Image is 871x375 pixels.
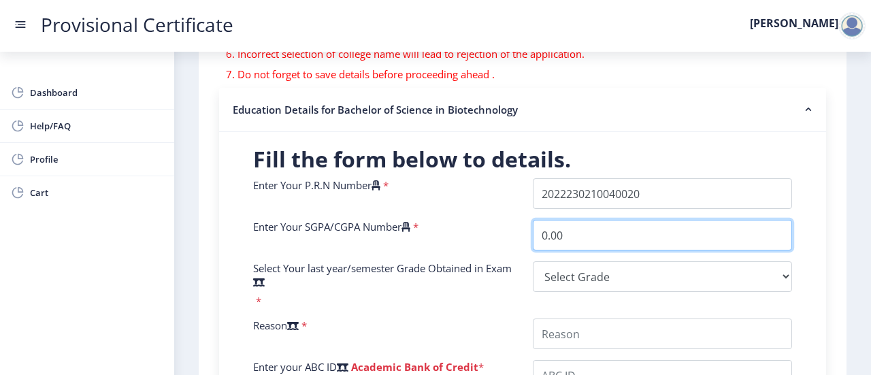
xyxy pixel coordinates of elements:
nb-accordion-item-header: Education Details for Bachelor of Science in Biotechnology [219,88,826,132]
span: Help/FAQ [30,118,163,134]
input: Reason [533,319,792,349]
label: Reason [253,319,299,332]
label: Select Your last year/semester Grade Obtained in Exam [253,261,512,289]
input: P.R.N Number [533,178,792,209]
span: Dashboard [30,84,163,101]
h2: Fill the form below to details. [253,146,792,173]
span: Profile [30,151,163,167]
label: Enter your ABC ID [253,360,348,374]
p: 6. Incorrect selection of college name will lead to rejection of the application. [226,47,610,61]
p: 7. Do not forget to save details before proceeding ahead . [226,67,610,81]
label: Enter Your P.R.N Number [253,178,380,192]
input: Grade Point [533,220,792,250]
b: Academic Bank of Credit [351,360,478,374]
label: [PERSON_NAME] [750,18,838,29]
a: Provisional Certificate [27,18,247,32]
label: Enter Your SGPA/CGPA Number [253,220,410,233]
span: Cart [30,184,163,201]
